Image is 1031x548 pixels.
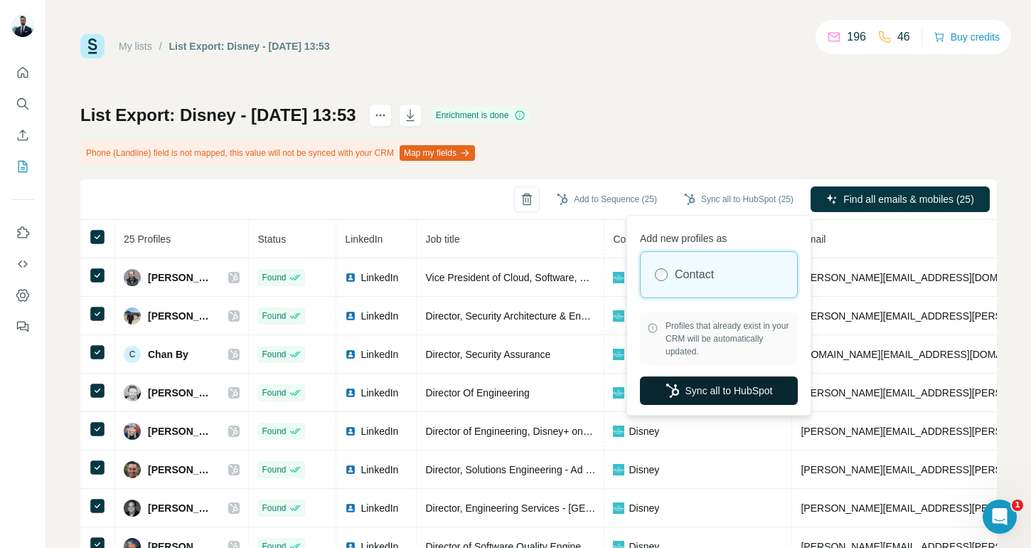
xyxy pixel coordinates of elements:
span: Found [262,386,286,399]
span: [PERSON_NAME] [148,386,214,400]
li: / [159,39,162,53]
span: Found [262,502,286,515]
span: Disney [629,424,659,438]
img: Avatar [124,500,141,517]
img: LinkedIn logo [345,310,356,322]
span: Job title [425,233,459,245]
img: company-logo [613,426,624,437]
div: List Export: Disney - [DATE] 13:53 [169,39,330,53]
img: Avatar [11,14,34,37]
button: Use Surfe API [11,251,34,277]
span: Director, Solutions Engineering - Ad Platform [425,464,622,475]
img: LinkedIn logo [345,502,356,514]
span: Chan By [148,347,188,362]
img: company-logo [613,464,624,475]
iframe: Intercom live chat [983,500,1017,534]
span: LinkedIn [360,309,398,323]
img: Avatar [124,269,141,286]
h1: List Export: Disney - [DATE] 13:53 [80,104,356,127]
img: Surfe Logo [80,34,105,58]
div: C [124,346,141,363]
div: Phone (Landline) field is not mapped, this value will not be synced with your CRM [80,141,478,165]
span: Company [613,233,656,245]
button: Dashboard [11,283,34,308]
img: LinkedIn logo [345,387,356,399]
span: LinkedIn [360,270,398,285]
span: LinkedIn [360,463,398,477]
span: Found [262,463,286,476]
img: LinkedIn logo [345,426,356,437]
button: Search [11,91,34,117]
span: Disney [629,463,659,477]
p: 46 [897,28,910,46]
span: LinkedIn [360,424,398,438]
span: [PERSON_NAME] [148,501,214,515]
p: Add new profiles as [640,226,798,246]
img: company-logo [613,502,624,514]
span: Status [257,233,286,245]
span: [PERSON_NAME] [148,309,214,323]
span: Director, Engineering Services - [GEOGRAPHIC_DATA] [425,502,671,514]
span: Found [262,310,286,322]
span: Vice President of Cloud, Software, & Product Engineering [425,272,679,283]
img: LinkedIn logo [345,272,356,283]
label: Contact [675,266,714,283]
button: Add to Sequence (25) [547,189,667,210]
img: company-logo [613,310,624,322]
img: Avatar [124,461,141,478]
img: Avatar [124,307,141,325]
span: Found [262,425,286,438]
button: Sync all to HubSpot [640,376,798,405]
img: company-logo [613,349,624,360]
span: Found [262,348,286,361]
span: Profiles that already exist in your CRM will be automatically updated. [666,320,791,358]
span: Find all emails & mobiles (25) [843,192,974,206]
span: 25 Profiles [124,233,171,245]
button: Map my fields [400,145,475,161]
span: Disney [629,501,659,515]
span: Director Of Engineering [425,387,529,399]
button: Enrich CSV [11,122,34,148]
span: [PERSON_NAME] [148,270,214,285]
button: Use Surfe on LinkedIn [11,220,34,246]
p: 196 [847,28,866,46]
span: Email [801,233,826,245]
span: 1 [1012,500,1023,511]
img: company-logo [613,387,624,399]
span: LinkedIn [360,347,398,362]
span: Director, Security Assurance [425,349,550,360]
span: LinkedIn [345,233,383,245]
span: [PERSON_NAME] [148,424,214,438]
span: LinkedIn [360,501,398,515]
button: Feedback [11,314,34,339]
span: LinkedIn [360,386,398,400]
img: company-logo [613,272,624,283]
button: Quick start [11,60,34,85]
span: Director, Security Architecture & Engineering [425,310,621,322]
button: Find all emails & mobiles (25) [811,186,990,212]
img: LinkedIn logo [345,349,356,360]
button: Sync all to HubSpot (25) [674,189,803,210]
span: Found [262,271,286,284]
span: Director of Engineering, Disney+ on iOS, tvOS and visionOS [425,426,692,437]
button: actions [369,104,392,127]
div: Enrichment is done [432,107,530,124]
span: [PERSON_NAME] [148,463,214,477]
a: My lists [119,41,152,52]
img: Avatar [124,423,141,440]
button: Buy credits [934,27,1000,47]
img: Avatar [124,384,141,401]
button: My lists [11,154,34,179]
img: LinkedIn logo [345,464,356,475]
